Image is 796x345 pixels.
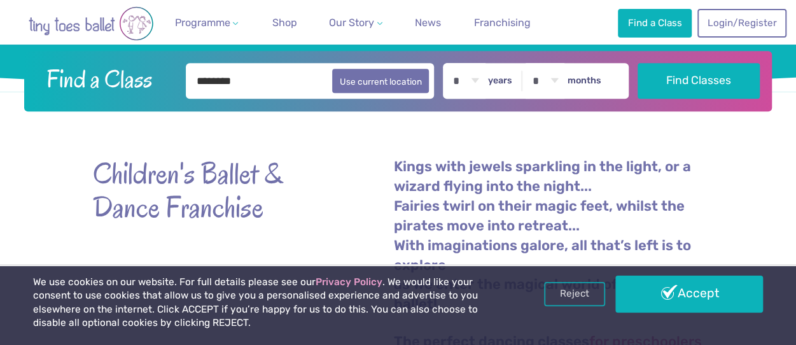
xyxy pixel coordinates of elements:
[468,10,535,36] a: Franchising
[169,10,243,36] a: Programme
[638,63,760,99] button: Find Classes
[409,10,445,36] a: News
[697,9,786,37] a: Login/Register
[394,157,704,314] p: Kings with jewels sparkling in the light, or a wizard flying into the night... Fairies twirl on t...
[174,17,230,29] span: Programme
[267,10,302,36] a: Shop
[473,17,530,29] span: Franchising
[615,276,763,313] a: Accept
[272,17,297,29] span: Shop
[316,276,382,288] a: Privacy Policy
[324,10,388,36] a: Our Story
[36,63,177,95] h2: Find a Class
[544,282,605,306] a: Reject
[567,75,601,87] label: months
[415,17,441,29] span: News
[33,276,508,330] p: We use cookies on our website. For full details please see our . We would like your consent to us...
[488,75,512,87] label: years
[15,6,167,41] img: tiny toes ballet
[332,69,429,93] button: Use current location
[93,157,322,225] strong: Children's Ballet & Dance Franchise
[618,9,692,37] a: Find a Class
[329,17,374,29] span: Our Story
